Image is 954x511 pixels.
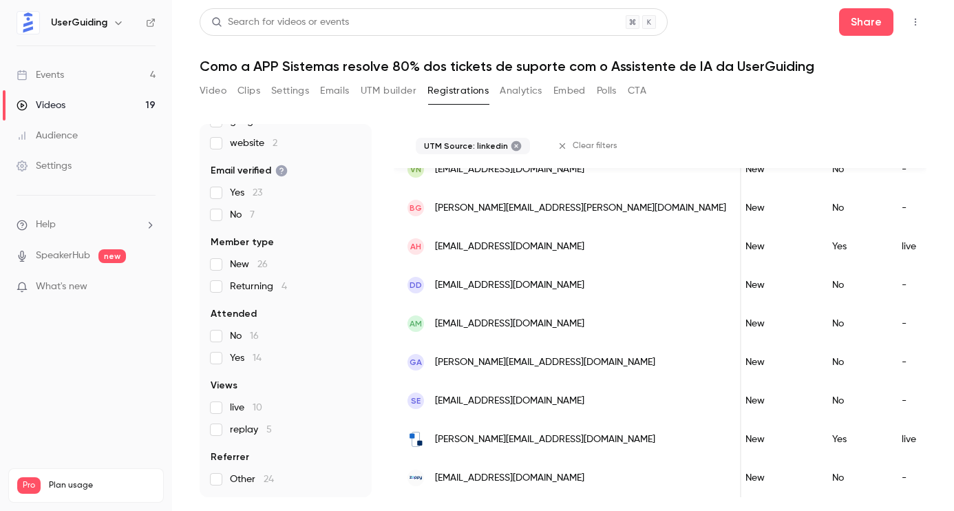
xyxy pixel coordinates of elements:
div: Yes [818,420,888,459]
span: [PERSON_NAME][EMAIL_ADDRESS][PERSON_NAME][DOMAIN_NAME] [435,201,726,216]
span: [PERSON_NAME][EMAIL_ADDRESS][DOMAIN_NAME] [435,432,655,447]
span: 5 [266,425,272,435]
span: Returning [230,280,287,293]
div: Events [17,68,64,82]
span: [EMAIL_ADDRESS][DOMAIN_NAME] [435,471,584,486]
button: UTM builder [361,80,416,102]
h6: UserGuiding [51,16,107,30]
button: Embed [553,80,586,102]
span: [PERSON_NAME][EMAIL_ADDRESS][DOMAIN_NAME] [435,355,655,370]
img: UserGuiding [17,12,39,34]
img: zoppy.com.br [407,470,424,486]
img: vennx.com.br [407,431,424,448]
div: Videos [17,98,65,112]
div: Search for videos or events [211,15,349,30]
span: DD [410,279,422,291]
span: What's new [36,280,87,294]
span: 7 [250,210,255,220]
div: New [732,343,818,382]
span: No [230,208,255,222]
span: [EMAIL_ADDRESS][DOMAIN_NAME] [435,278,584,293]
span: 16 [250,331,259,341]
span: Attended [211,307,257,321]
a: SpeakerHub [36,249,90,263]
span: se [411,395,421,407]
div: No [818,189,888,227]
button: Top Bar Actions [904,11,926,33]
span: Other [230,472,274,486]
div: Yes [818,227,888,266]
span: Plan usage [49,480,155,491]
button: Share [839,8,893,36]
div: New [732,304,818,343]
div: New [732,266,818,304]
span: Pro [17,477,41,494]
span: new [98,249,126,263]
div: No [818,304,888,343]
span: Email verified [211,164,288,178]
button: Analytics [500,80,542,102]
div: New [732,420,818,459]
span: Help [36,218,56,232]
span: 14 [253,353,262,363]
span: UTM Source: linkedin [424,140,508,152]
button: Registrations [427,80,489,102]
span: VN [410,163,421,176]
span: 2 [273,138,277,148]
button: CTA [628,80,646,102]
button: Clear filters [552,135,626,157]
div: Settings [17,159,72,173]
div: New [732,459,818,497]
span: 10 [253,403,262,413]
iframe: Noticeable Trigger [139,281,156,293]
button: Video [200,80,226,102]
div: New [732,150,818,189]
div: New [732,227,818,266]
span: Referrer [211,450,249,464]
span: AM [410,317,422,330]
span: Views [211,379,237,393]
div: Audience [17,129,78,143]
span: [EMAIL_ADDRESS][DOMAIN_NAME] [435,163,584,177]
span: [EMAIL_ADDRESS][DOMAIN_NAME] [435,240,584,254]
section: facet-groups [211,26,361,486]
span: replay [230,423,272,437]
span: website [230,136,277,150]
span: Yes [230,186,262,200]
div: No [818,343,888,382]
span: [EMAIL_ADDRESS][DOMAIN_NAME] [435,317,584,331]
span: Member type [211,236,274,249]
span: 24 [264,474,274,484]
div: No [818,266,888,304]
span: Clear filters [573,140,617,152]
div: New [732,382,818,420]
span: Yes [230,351,262,365]
span: live [230,401,262,415]
span: AH [410,240,421,253]
button: Polls [597,80,617,102]
span: 4 [282,282,287,291]
li: help-dropdown-opener [17,218,156,232]
div: No [818,150,888,189]
span: [EMAIL_ADDRESS][DOMAIN_NAME] [435,394,584,408]
button: Remove "linkedin" from selected "UTM Source" filter [511,140,522,152]
button: Clips [237,80,260,102]
span: 23 [253,188,262,198]
span: BG [410,202,422,214]
div: No [818,459,888,497]
button: Settings [271,80,309,102]
div: New [732,189,818,227]
span: No [230,329,259,343]
button: Emails [320,80,349,102]
div: No [818,382,888,420]
span: New [230,258,268,271]
h1: Como a APP Sistemas resolve 80% dos tickets de suporte com o Assistente de IA da UserGuiding [200,58,926,74]
span: 26 [257,260,268,269]
span: GA [410,356,422,368]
